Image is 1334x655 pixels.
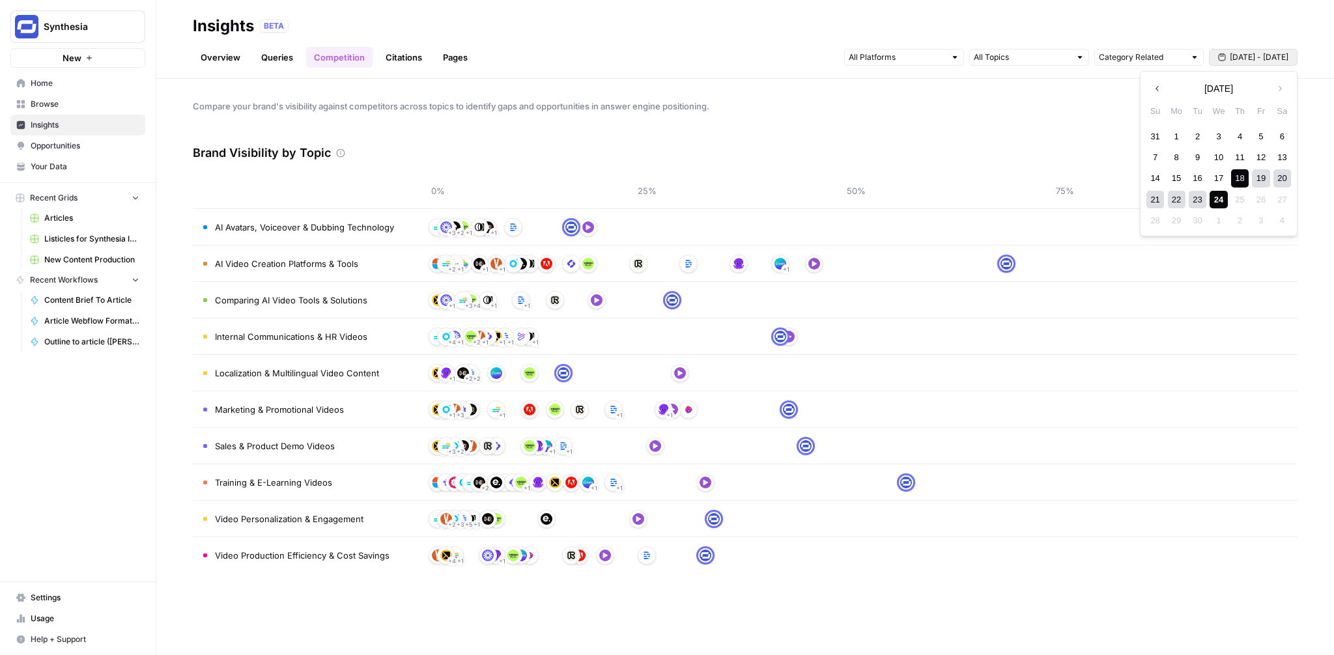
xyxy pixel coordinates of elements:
[558,367,569,379] img: kn4yydfihu1m6ctu54l2b7jhf7vx
[524,258,535,270] img: y4d8y4oj9pwtmzcdx4a2s9yjc5kp
[499,409,505,422] span: + 1
[800,440,812,452] img: kn4yydfihu1m6ctu54l2b7jhf7vx
[10,188,145,208] button: Recent Grids
[215,512,363,525] span: Video Personalization & Engagement
[465,477,477,488] img: mcmhkv09b4vf98jn9w53sqh8s3rw
[524,482,530,495] span: + 1
[432,294,444,306] img: r4awg72va0746dfjm5bwng6l2g04
[1252,148,1270,166] div: Choose Friday, September 12th, 2025
[432,221,444,233] img: mcmhkv09b4vf98jn9w53sqh8s3rw
[31,77,139,89] span: Home
[10,115,145,135] a: Insights
[490,404,502,415] img: mcmhkv09b4vf98jn9w53sqh8s3rw
[1146,128,1164,145] div: Choose Sunday, August 31st, 2025
[499,331,511,342] img: xvlm1tp7ydqmv3akr6p4ptg0hnp0
[465,367,477,379] img: xvlm1tp7ydqmv3akr6p4ptg0hnp0
[432,367,444,379] img: r4awg72va0746dfjm5bwng6l2g04
[1252,191,1270,208] div: Not available Friday, September 26th, 2025
[31,592,139,604] span: Settings
[499,555,505,568] span: + 1
[465,331,477,342] img: jz86opb9spy4uaui193389rfc1lw
[490,258,502,270] img: jyui5gf3mowlyrgq7uubncztlpbo
[632,258,644,270] img: zuex3t6fvg6vb1bhykbo9omwyph7
[30,274,98,286] span: Recent Workflows
[457,367,469,379] img: wbzcudw5kms8jr96o3ay9o5jrnna
[473,372,481,385] span: + 2
[565,258,577,270] img: r784wuly3ri16myx7juh0mihp22c
[215,294,367,307] span: Comparing AI Video Tools & Solutions
[457,227,464,240] span: + 2
[1189,128,1206,145] div: Choose Tuesday, September 2nd, 2025
[30,192,78,204] span: Recent Grids
[574,404,586,415] img: zuex3t6fvg6vb1bhykbo9omwyph7
[474,518,480,531] span: + 1
[440,331,452,342] img: 9wpugrpdx4fnsltybfg8w7wdmn3z
[582,221,594,233] img: 9w0gpg5mysfnm3lmj7yygg5fv3dk
[666,409,673,422] span: + 1
[1168,191,1185,208] div: Choose Monday, September 22nd, 2025
[215,403,344,416] span: Marketing & Promotional Videos
[10,73,145,94] a: Home
[1209,49,1298,66] button: [DATE] - [DATE]
[457,477,469,488] img: 9wpugrpdx4fnsltybfg8w7wdmn3z
[306,47,373,68] a: Competition
[490,477,502,488] img: 6a73yfkrldwrfnc26ge4t4xld60l
[1146,212,1164,229] div: Not available Sunday, September 28th, 2025
[849,51,945,64] input: All Platforms
[44,336,139,348] span: Outline to article ([PERSON_NAME]'s fork)
[900,477,912,488] img: kn4yydfihu1m6ctu54l2b7jhf7vx
[1168,148,1185,166] div: Choose Monday, September 8th, 2025
[481,482,489,495] span: + 2
[608,404,619,415] img: xvlm1tp7ydqmv3akr6p4ptg0hnp0
[31,119,139,131] span: Insights
[1146,102,1164,120] div: Su
[457,440,469,452] img: wbzcudw5kms8jr96o3ay9o5jrnna
[24,229,145,249] a: Listicles for Synthesia Inclusion Analysis
[565,221,577,233] img: kn4yydfihu1m6ctu54l2b7jhf7vx
[515,477,527,488] img: jz86opb9spy4uaui193389rfc1lw
[432,440,444,452] img: r4awg72va0746dfjm5bwng6l2g04
[649,440,661,452] img: 9w0gpg5mysfnm3lmj7yygg5fv3dk
[457,518,464,531] span: + 3
[708,513,720,525] img: kn4yydfihu1m6ctu54l2b7jhf7vx
[599,550,611,561] img: 9w0gpg5mysfnm3lmj7yygg5fv3dk
[524,440,535,452] img: jz86opb9spy4uaui193389rfc1lw
[457,555,464,568] span: + 1
[440,477,452,488] img: jjektd9lpdybu0t8niljeurwhztl
[515,258,527,270] img: 6a73yfkrldwrfnc26ge4t4xld60l
[591,482,597,495] span: + 1
[10,608,145,629] a: Usage
[532,336,539,349] span: + 1
[666,294,678,306] img: kn4yydfihu1m6ctu54l2b7jhf7vx
[783,404,795,415] img: kn4yydfihu1m6ctu54l2b7jhf7vx
[1210,148,1227,166] div: Choose Wednesday, September 10th, 2025
[774,331,786,342] img: kn4yydfihu1m6ctu54l2b7jhf7vx
[474,221,485,233] img: y4d8y4oj9pwtmzcdx4a2s9yjc5kp
[31,634,139,645] span: Help + Support
[31,140,139,152] span: Opportunities
[499,263,505,276] span: + 1
[1144,126,1292,231] div: month 2025-09
[215,367,379,380] span: Localization & Multilingual Video Content
[1210,169,1227,187] div: Choose Wednesday, September 17th, 2025
[507,336,514,349] span: + 1
[435,47,475,68] a: Pages
[507,477,519,488] img: r784wuly3ri16myx7juh0mihp22c
[440,513,452,525] img: jyui5gf3mowlyrgq7uubncztlpbo
[700,477,711,488] img: 9w0gpg5mysfnm3lmj7yygg5fv3dk
[524,404,535,415] img: eqzcz4tzlr7ve7xmt41l933d2ra3
[474,477,485,488] img: wbzcudw5kms8jr96o3ay9o5jrnna
[10,48,145,68] button: New
[15,15,38,38] img: Synthesia Logo
[683,404,694,415] img: tq86vd83ef1nrwn668d8ilq4lo0e
[515,331,527,342] img: 5ex4laczkcitdadwtr20qfwusr1e
[641,550,653,561] img: xvlm1tp7ydqmv3akr6p4ptg0hnp0
[490,440,502,452] img: r784wuly3ri16myx7juh0mihp22c
[482,221,494,233] img: wbzcudw5kms8jr96o3ay9o5jrnna
[1146,169,1164,187] div: Choose Sunday, September 14th, 2025
[1168,212,1185,229] div: Not available Monday, September 29th, 2025
[449,409,455,422] span: + 1
[482,294,494,306] img: y4d8y4oj9pwtmzcdx4a2s9yjc5kp
[44,254,139,266] span: New Content Production
[1273,212,1291,229] div: Not available Saturday, October 4th, 2025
